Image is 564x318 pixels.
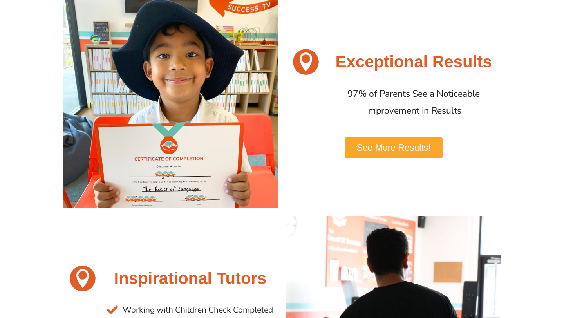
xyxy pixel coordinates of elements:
[330,86,497,119] p: 97% of Parents See a Noticeable Improvement in Results
[107,268,274,289] h2: Inspirational Tutors
[389,13,564,318] iframe: Chat Widget
[345,137,442,158] a: See More Results!
[356,143,430,152] span: See More Results!
[330,51,497,73] h2: Exceptional Results
[121,302,273,318] span: Working with Children Check Completed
